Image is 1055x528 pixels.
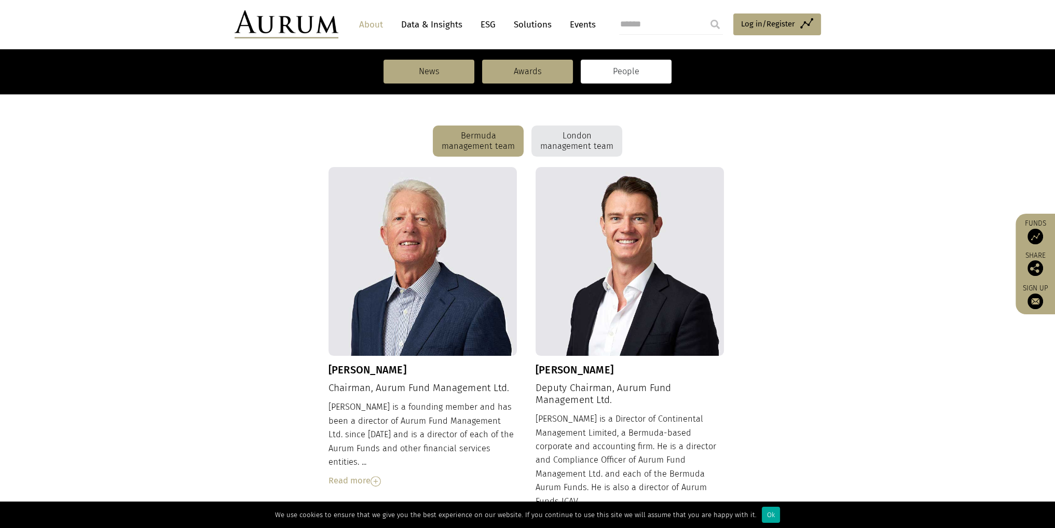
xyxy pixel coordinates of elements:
span: Log in/Register [741,18,795,30]
h3: [PERSON_NAME] [536,364,724,376]
img: Aurum [235,10,338,38]
a: People [581,60,672,84]
a: Log in/Register [733,13,821,35]
div: [PERSON_NAME] is a Director of Continental Management Limited, a Bermuda-based corporate and acco... [536,412,724,527]
h4: Chairman, Aurum Fund Management Ltd. [328,382,517,394]
a: Data & Insights [396,15,468,34]
div: Share [1021,252,1050,276]
h3: [PERSON_NAME] [328,364,517,376]
div: Read more [328,474,517,488]
a: Funds [1021,219,1050,244]
input: Submit [705,14,725,35]
img: Access Funds [1027,229,1043,244]
img: Read More [371,476,381,487]
img: Sign up to our newsletter [1027,294,1043,309]
div: [PERSON_NAME] is a founding member and has been a director of Aurum Fund Management Ltd. since [D... [328,400,517,488]
a: Events [565,15,596,34]
h4: Deputy Chairman, Aurum Fund Management Ltd. [536,382,724,406]
img: Share this post [1027,260,1043,276]
div: London management team [531,126,622,157]
a: About [354,15,388,34]
a: ESG [475,15,501,34]
a: Sign up [1021,284,1050,309]
div: Ok [762,507,780,523]
div: Bermuda management team [433,126,524,157]
a: Solutions [509,15,557,34]
a: Awards [482,60,573,84]
a: News [383,60,474,84]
